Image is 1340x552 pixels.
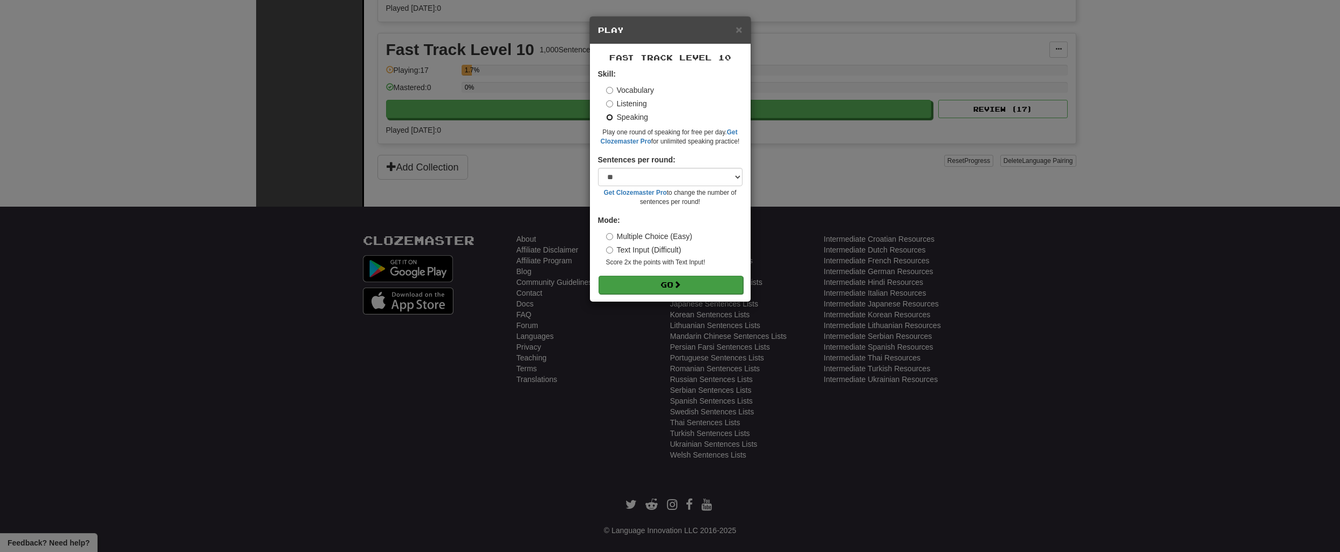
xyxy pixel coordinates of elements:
[598,188,743,207] small: to change the number of sentences per round!
[606,98,647,109] label: Listening
[604,189,667,196] a: Get Clozemaster Pro
[606,231,692,242] label: Multiple Choice (Easy)
[606,233,613,240] input: Multiple Choice (Easy)
[606,247,613,254] input: Text Input (Difficult)
[598,25,743,36] h5: Play
[606,87,613,94] input: Vocabulary
[606,112,648,122] label: Speaking
[736,24,742,35] button: Close
[606,100,613,107] input: Listening
[598,70,616,78] strong: Skill:
[609,53,731,62] span: Fast Track Level 10
[736,23,742,36] span: ×
[598,216,620,224] strong: Mode:
[598,154,676,165] label: Sentences per round:
[598,128,743,146] small: Play one round of speaking for free per day. for unlimited speaking practice!
[606,244,682,255] label: Text Input (Difficult)
[599,276,743,294] button: Go
[606,85,654,96] label: Vocabulary
[606,114,613,121] input: Speaking
[606,258,743,267] small: Score 2x the points with Text Input !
